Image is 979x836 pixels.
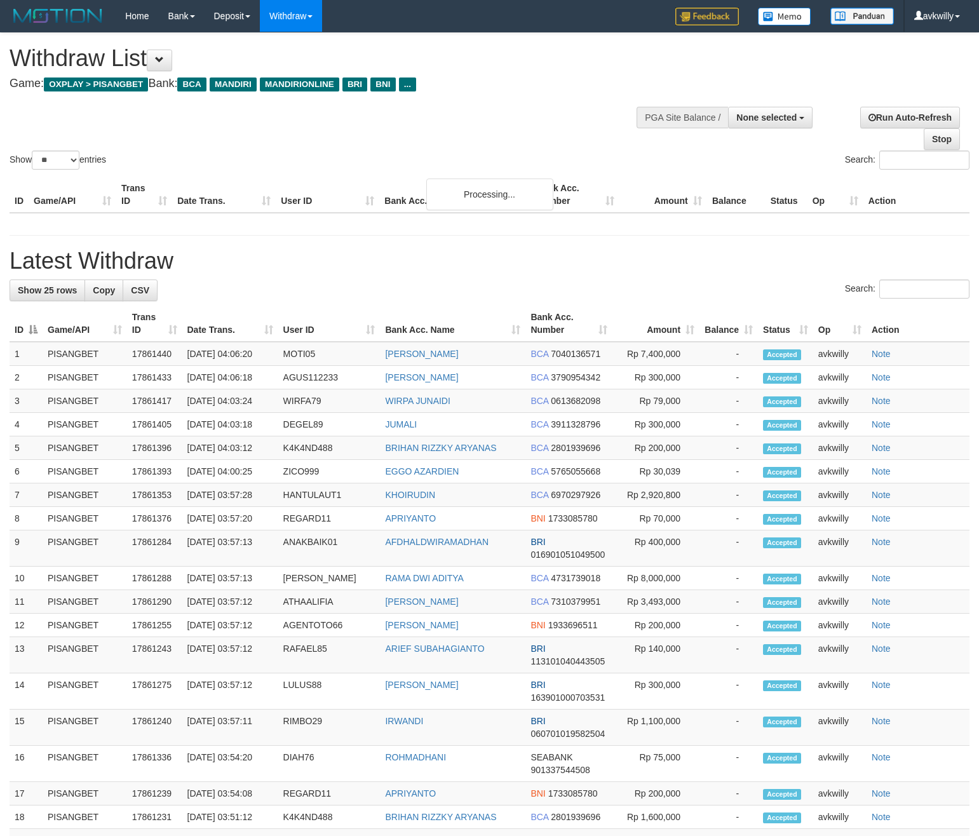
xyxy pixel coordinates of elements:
td: ANAKBAIK01 [278,530,381,567]
td: AGENTOTO66 [278,614,381,637]
td: 17861440 [127,342,182,366]
td: K4K4ND488 [278,436,381,460]
td: Rp 200,000 [612,436,699,460]
span: Copy [93,285,115,295]
span: Copy 016901051049500 to clipboard [530,549,605,560]
span: BCA [530,812,548,822]
td: PISANGBET [43,782,127,806]
span: BCA [530,419,548,429]
td: 17861239 [127,782,182,806]
a: [PERSON_NAME] [385,680,458,690]
td: avkwilly [813,710,867,746]
input: Search: [879,280,969,299]
span: Accepted [763,514,801,525]
th: Bank Acc. Number: activate to sort column ascending [525,306,612,342]
a: Copy [84,280,123,301]
a: Note [872,513,891,523]
td: PISANGBET [43,507,127,530]
td: K4K4ND488 [278,806,381,829]
span: SEABANK [530,752,572,762]
a: Show 25 rows [10,280,85,301]
span: BRI [530,537,545,547]
td: avkwilly [813,507,867,530]
td: 12 [10,614,43,637]
th: ID [10,177,29,213]
input: Search: [879,151,969,170]
td: Rp 300,000 [612,413,699,436]
td: [DATE] 04:00:25 [182,460,278,483]
span: Copy 163901000703531 to clipboard [530,692,605,703]
td: AGUS112233 [278,366,381,389]
a: Note [872,680,891,690]
td: 4 [10,413,43,436]
td: ATHAALIFIA [278,590,381,614]
td: 17861290 [127,590,182,614]
td: 17861396 [127,436,182,460]
td: Rp 400,000 [612,530,699,567]
span: OXPLAY > PISANGBET [44,78,148,91]
span: Copy 3790954342 to clipboard [551,372,600,382]
td: PISANGBET [43,483,127,507]
td: [DATE] 03:57:28 [182,483,278,507]
td: Rp 2,920,800 [612,483,699,507]
td: avkwilly [813,366,867,389]
a: [PERSON_NAME] [385,349,458,359]
a: Note [872,752,891,762]
td: [DATE] 04:06:20 [182,342,278,366]
td: - [699,614,758,637]
span: Copy 5765055668 to clipboard [551,466,600,476]
a: RAMA DWI ADITYA [385,573,463,583]
span: BRI [530,716,545,726]
td: Rp 300,000 [612,673,699,710]
a: BRIHAN RIZZKY ARYANAS [385,812,496,822]
td: WIRFA79 [278,389,381,413]
td: avkwilly [813,782,867,806]
a: JUMALI [385,419,417,429]
a: APRIYANTO [385,513,436,523]
td: PISANGBET [43,806,127,829]
span: Accepted [763,373,801,384]
span: BCA [530,490,548,500]
td: - [699,483,758,507]
span: BCA [530,443,548,453]
td: 17861243 [127,637,182,673]
span: Copy 1733085780 to clipboard [548,788,598,799]
h1: Latest Withdraw [10,248,969,274]
td: - [699,673,758,710]
span: BCA [530,372,548,382]
td: Rp 1,600,000 [612,806,699,829]
a: IRWANDI [385,716,423,726]
span: BRI [530,680,545,690]
button: None selected [728,107,813,128]
td: [DATE] 03:54:20 [182,746,278,782]
span: BNI [530,620,545,630]
label: Search: [845,151,969,170]
td: PISANGBET [43,530,127,567]
span: MANDIRI [210,78,257,91]
td: 13 [10,637,43,673]
span: Accepted [763,537,801,548]
th: Date Trans. [172,177,276,213]
span: Copy 2801939696 to clipboard [551,812,600,822]
td: - [699,710,758,746]
span: BRI [342,78,367,91]
td: [DATE] 03:57:12 [182,673,278,710]
span: BCA [530,466,548,476]
td: 17861405 [127,413,182,436]
img: MOTION_logo.png [10,6,106,25]
td: avkwilly [813,460,867,483]
td: [DATE] 04:03:24 [182,389,278,413]
td: - [699,436,758,460]
a: ROHMADHANI [385,752,446,762]
a: Stop [924,128,960,150]
td: PISANGBET [43,590,127,614]
th: ID: activate to sort column descending [10,306,43,342]
td: 17861336 [127,746,182,782]
td: 11 [10,590,43,614]
a: Note [872,466,891,476]
td: [DATE] 03:57:12 [182,637,278,673]
span: BCA [530,349,548,359]
span: Accepted [763,680,801,691]
span: Accepted [763,717,801,727]
td: 2 [10,366,43,389]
